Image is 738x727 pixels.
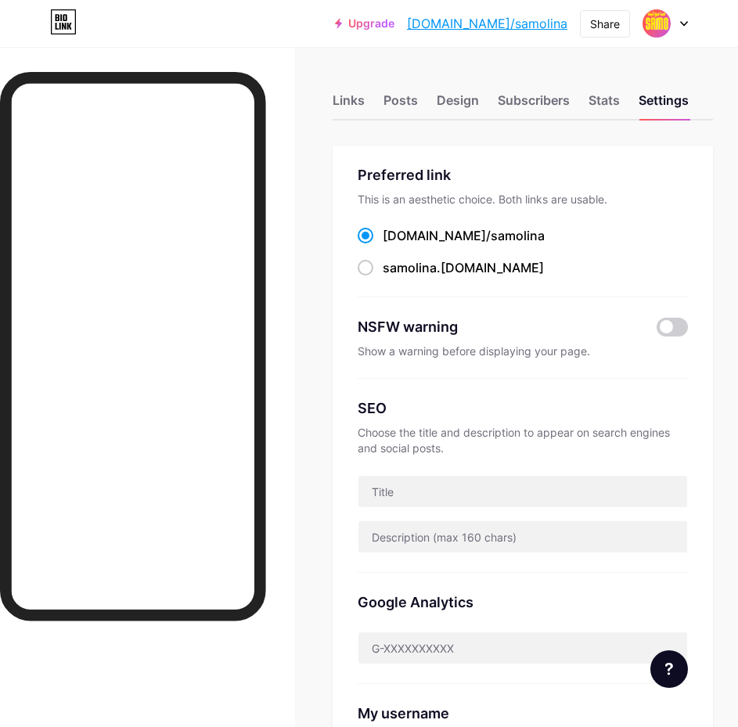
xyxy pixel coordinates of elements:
[437,91,479,119] div: Design
[358,632,687,664] input: G-XXXXXXXXXX
[358,476,687,507] input: Title
[639,91,689,119] div: Settings
[383,226,545,245] div: [DOMAIN_NAME]/
[383,260,437,275] span: samolina
[491,228,545,243] span: samolina
[358,164,688,185] div: Preferred link
[358,592,688,613] div: Google Analytics
[383,91,418,119] div: Posts
[358,703,688,724] div: My username
[335,17,394,30] a: Upgrade
[589,91,620,119] div: Stats
[498,91,570,119] div: Subscribers
[383,258,544,277] div: .[DOMAIN_NAME]
[333,91,365,119] div: Links
[358,192,688,207] div: This is an aesthetic choice. Both links are usable.
[358,316,638,337] div: NSFW warning
[358,425,688,456] div: Choose the title and description to appear on search engines and social posts.
[407,14,567,33] a: [DOMAIN_NAME]/samolina
[358,398,688,419] div: SEO
[642,9,671,38] img: Faraj Almasaud
[590,16,620,32] div: Share
[358,344,688,359] div: Show a warning before displaying your page.
[358,521,687,552] input: Description (max 160 chars)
